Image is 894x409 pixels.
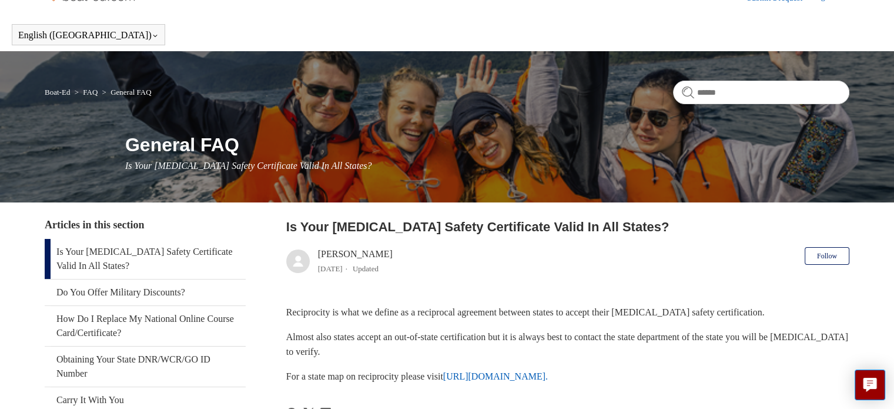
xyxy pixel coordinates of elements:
li: Updated [353,264,379,273]
a: How Do I Replace My National Online Course Card/Certificate? [45,306,246,346]
a: Boat-Ed [45,88,70,97]
span: Is Your [MEDICAL_DATA] Safety Certificate Valid In All States? [125,161,372,171]
a: General FAQ [111,88,151,97]
button: English ([GEOGRAPHIC_DATA]) [18,30,159,41]
span: Articles in this section [45,219,144,231]
button: Live chat [855,370,885,400]
time: 03/01/2024, 16:48 [318,264,343,273]
a: FAQ [83,88,98,97]
li: Boat-Ed [45,88,72,97]
h1: General FAQ [125,131,849,159]
a: Do You Offer Military Discounts? [45,280,246,305]
a: Is Your [MEDICAL_DATA] Safety Certificate Valid In All States? [45,239,246,279]
p: For a state map on reciprocity please visit [286,369,849,384]
p: Reciprocity is what we define as a reciprocal agreement between states to accept their [MEDICAL_D... [286,305,849,320]
li: General FAQ [100,88,152,97]
input: Search [673,81,849,104]
a: [URL][DOMAIN_NAME]. [443,371,548,381]
h2: Is Your Boating Safety Certificate Valid In All States? [286,217,849,237]
button: Follow Article [805,247,849,265]
div: [PERSON_NAME] [318,247,393,275]
li: FAQ [72,88,100,97]
p: Almost also states accept an out-of-state certification but it is always best to contact the stat... [286,330,849,360]
a: Obtaining Your State DNR/WCR/GO ID Number [45,347,246,387]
